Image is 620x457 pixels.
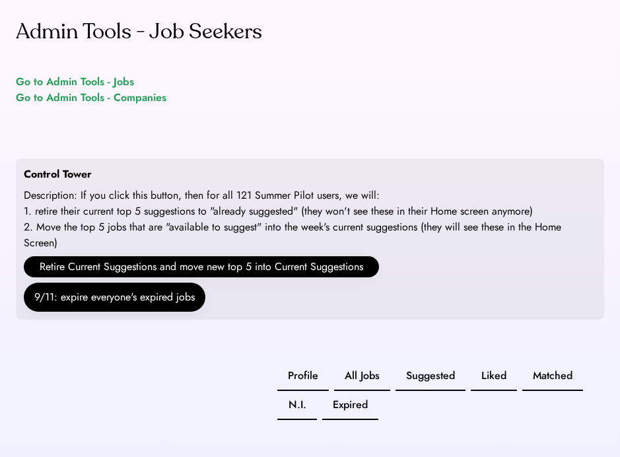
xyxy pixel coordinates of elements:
a: Go to Admin Tools - Companies [16,90,166,106]
div: Description: If you click this button, then for all 121 Summer Pilot users, we will: 1. retire th... [24,188,596,251]
button: Expired [322,391,378,420]
button: Retire Current Suggestions and move new top 5 into Current Suggestions [24,256,379,277]
button: N.I. [277,391,317,420]
button: Liked [471,362,517,391]
div: Admin Tools - Job Seekers [16,16,262,48]
button: 9/11: expire everyone's expired jobs [24,283,205,312]
div: Control Tower [24,166,92,182]
button: Suggested [396,362,465,391]
button: Matched [522,362,583,391]
a: Go to Admin Tools - Jobs [16,74,134,90]
button: Profile [277,362,329,391]
button: All Jobs [334,362,390,391]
